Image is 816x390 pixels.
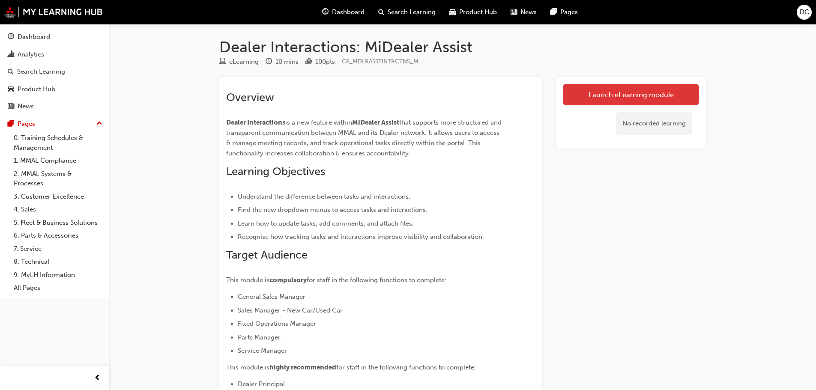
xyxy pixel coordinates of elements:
[10,268,106,282] a: 9. MyLH Information
[4,6,103,18] img: mmal
[10,255,106,268] a: 8. Technical
[94,373,101,384] span: prev-icon
[238,233,484,241] span: Recognise how tracking tasks and interactions improve visibility and collaboration.
[10,190,106,203] a: 3. Customer Excellence
[8,33,14,41] span: guage-icon
[266,57,299,67] div: Duration
[307,276,446,284] span: for staff in the following functions to complete:
[238,347,287,354] span: Service Manager
[226,276,269,284] span: This module is
[226,91,274,104] span: Overview
[10,281,106,295] a: All Pages
[342,58,418,65] span: Learning resource code
[388,7,436,17] span: Search Learning
[322,7,329,18] span: guage-icon
[238,206,427,214] span: Find the new dropdown menus to access tasks and interactions.
[3,116,106,132] button: Pages
[3,64,106,80] a: Search Learning
[269,363,336,371] span: highly recommended
[226,119,285,126] span: Dealer Interactions
[8,120,14,128] span: pages-icon
[238,320,316,327] span: Fixed Operations Manager
[238,193,410,200] span: Understand the difference between tasks and interactions.
[550,7,557,18] span: pages-icon
[3,29,106,45] a: Dashboard
[18,84,55,94] div: Product Hub
[800,7,809,17] span: DC
[226,363,269,371] span: This module is
[797,5,812,20] button: DC
[371,3,442,21] a: search-iconSearch Learning
[285,119,352,126] span: is a new feature within
[219,38,706,57] h1: Dealer Interactions: MiDealer Assist
[17,67,65,77] div: Search Learning
[449,7,456,18] span: car-icon
[238,293,305,301] span: General Sales Manager
[275,57,299,67] div: 10 mins
[269,276,307,284] span: compulsory
[18,101,34,111] div: News
[315,57,335,67] div: 100 pts
[219,57,259,67] div: Type
[10,229,106,242] a: 6. Parts & Accessories
[8,86,14,93] span: car-icon
[3,27,106,116] button: DashboardAnalyticsSearch LearningProduct HubNews
[332,7,365,17] span: Dashboard
[616,112,692,135] div: No recorded learning
[10,131,106,154] a: 0. Training Schedules & Management
[219,58,226,66] span: learningResourceType_ELEARNING-icon
[96,118,102,129] span: up-icon
[3,98,106,114] a: News
[3,81,106,97] a: Product Hub
[10,154,106,167] a: 1. MMAL Compliance
[442,3,504,21] a: car-iconProduct Hub
[10,167,106,190] a: 2. MMAL Systems & Processes
[336,363,476,371] span: for staff in the following functions to complete:
[238,307,343,314] span: Sales Manager - New Car/Used Car
[504,3,544,21] a: news-iconNews
[10,242,106,256] a: 7. Service
[352,119,399,126] span: MiDealer Assist
[560,7,578,17] span: Pages
[266,58,272,66] span: clock-icon
[238,220,414,227] span: Learn how to update tasks, add comments, and attach files.
[10,203,106,216] a: 4. Sales
[18,32,50,42] div: Dashboard
[544,3,585,21] a: pages-iconPages
[18,50,44,60] div: Analytics
[459,7,497,17] span: Product Hub
[238,333,281,341] span: Parts Manager
[305,58,312,66] span: podium-icon
[10,216,106,229] a: 5. Fleet & Business Solutions
[226,248,308,262] span: Target Audience
[3,47,106,63] a: Analytics
[8,68,14,76] span: search-icon
[378,7,384,18] span: search-icon
[563,84,699,105] a: Launch eLearning module
[229,57,259,67] div: eLearning
[8,51,14,59] span: chart-icon
[8,103,14,110] span: news-icon
[226,119,503,157] span: that supports more structured and transparent communication between MMAL and its Dealer network. ...
[520,7,537,17] span: News
[315,3,371,21] a: guage-iconDashboard
[305,57,335,67] div: Points
[18,119,35,129] div: Pages
[238,380,285,388] span: Dealer Principal
[511,7,517,18] span: news-icon
[226,165,325,178] span: Learning Objectives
